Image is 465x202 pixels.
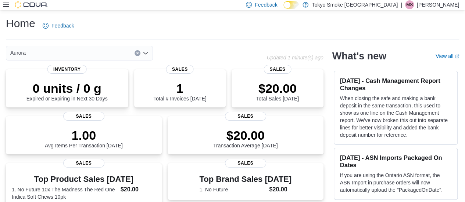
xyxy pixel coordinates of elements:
div: Expired or Expiring in Next 30 Days [26,81,108,102]
div: Total # Invoices [DATE] [153,81,206,102]
span: Sales [63,159,104,168]
span: Aurora [10,48,26,57]
a: View allExternal link [436,53,459,59]
h1: Home [6,16,35,31]
p: [PERSON_NAME] [417,0,459,9]
span: Sales [264,65,291,74]
p: If you are using the Ontario ASN format, the ASN Import in purchase orders will now automatically... [340,172,451,194]
p: When closing the safe and making a bank deposit in the same transaction, this used to show as one... [340,95,451,139]
a: Feedback [40,18,77,33]
h3: Top Product Sales [DATE] [12,175,156,184]
span: Feedback [51,22,74,29]
h2: What's new [332,50,386,62]
span: Sales [225,112,266,121]
div: Avg Items Per Transaction [DATE] [45,128,123,148]
svg: External link [455,54,459,59]
dt: 1. No Future [199,186,266,193]
p: $20.00 [213,128,278,143]
button: Clear input [135,50,140,56]
p: Tokyo Smoke [GEOGRAPHIC_DATA] [312,0,398,9]
img: Cova [15,1,48,8]
span: Inventory [47,65,87,74]
input: Dark Mode [283,1,299,9]
p: 1.00 [45,128,123,143]
p: 1 [153,81,206,96]
p: Updated 1 minute(s) ago [267,55,323,60]
p: | [401,0,402,9]
dd: $20.00 [121,185,156,194]
div: Michele Singh [405,0,414,9]
span: MS [406,0,413,9]
button: Open list of options [143,50,149,56]
span: Sales [225,159,266,168]
div: Transaction Average [DATE] [213,128,278,148]
dt: 1. No Future 10x The Madness The Red One Indica Soft Chews 10pk [12,186,118,201]
dd: $20.00 [269,185,291,194]
p: 0 units / 0 g [26,81,108,96]
h3: [DATE] - Cash Management Report Changes [340,77,451,92]
div: Total Sales [DATE] [256,81,299,102]
span: Feedback [255,1,277,8]
span: Sales [63,112,104,121]
h3: Top Brand Sales [DATE] [199,175,291,184]
p: $20.00 [256,81,299,96]
h3: [DATE] - ASN Imports Packaged On Dates [340,154,451,169]
span: Sales [166,65,194,74]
